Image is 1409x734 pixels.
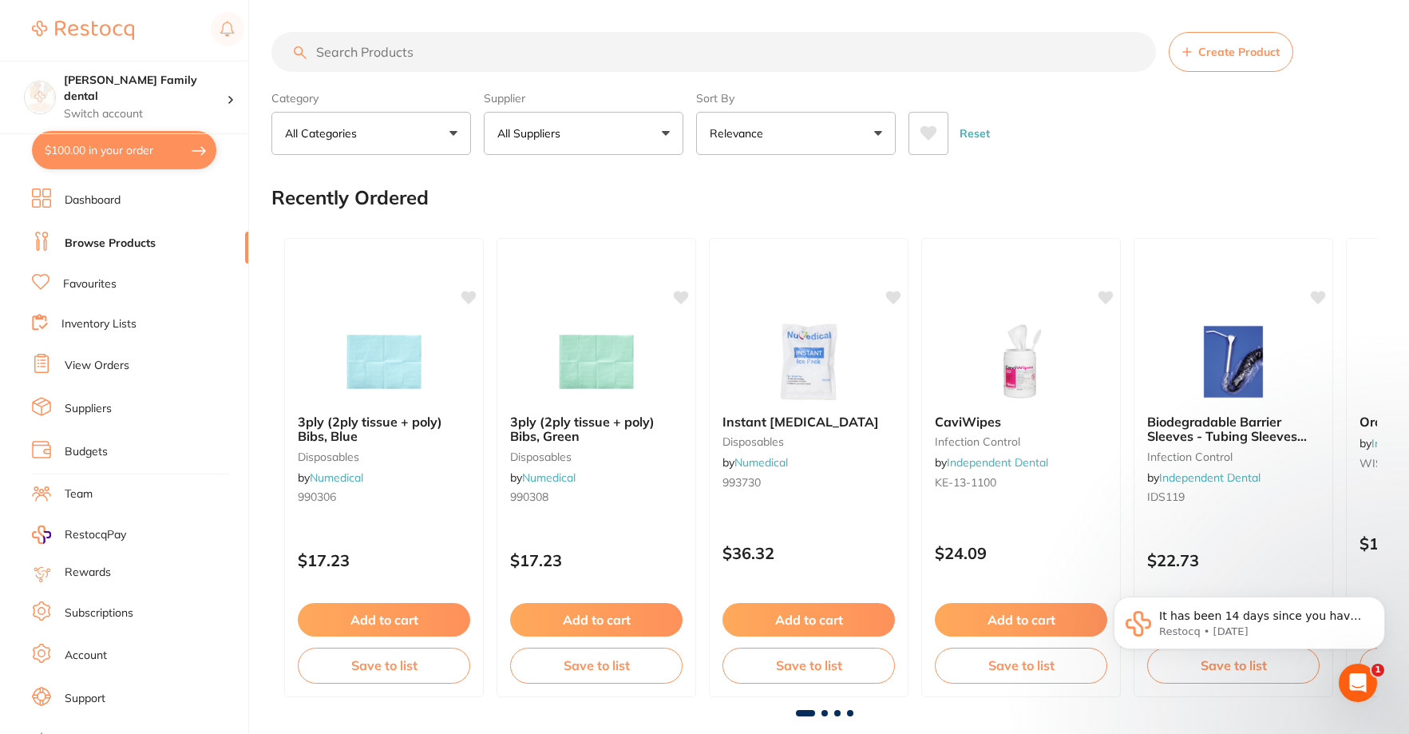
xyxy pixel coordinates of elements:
button: Create Product [1169,32,1293,72]
p: $24.09 [935,544,1107,562]
small: infection control [935,435,1107,448]
a: Budgets [65,444,108,460]
small: infection control [1147,450,1320,463]
label: Supplier [484,91,683,105]
span: by [1147,470,1261,485]
h2: Recently Ordered [271,187,429,209]
a: Numedical [734,455,788,470]
button: All Categories [271,112,471,155]
small: 990306 [298,490,470,503]
a: Restocq Logo [32,12,134,49]
span: It has been 14 days since you have started your Restocq journey. We wanted to do a check in and s... [69,46,274,138]
a: Numedical [522,470,576,485]
p: Message from Restocq, sent 1w ago [69,61,275,76]
span: 1 [1371,664,1384,676]
img: 3ply (2ply tissue + poly) Bibs, Green [544,322,648,402]
p: All Categories [285,125,363,141]
button: Save to list [298,648,470,683]
b: 3ply (2ply tissue + poly) Bibs, Green [510,415,683,444]
a: Dashboard [65,192,121,208]
span: by [298,470,363,485]
button: Add to cart [722,603,895,637]
small: disposables [722,435,895,448]
button: Save to list [935,648,1107,683]
p: Switch account [64,106,227,122]
input: Search Products [271,32,1156,72]
span: Create Product [1198,46,1280,58]
a: Support [65,691,105,707]
a: View Orders [65,358,129,374]
b: Biodegradable Barrier Sleeves - Tubing Sleeves **BUY 5, GET 1 FREE!! ** - 4” Wide (Coiled Tubing) [1147,415,1320,444]
a: Numedical [310,470,363,485]
span: RestocqPay [65,527,126,543]
b: Instant Ice Pack [722,415,895,429]
small: IDS119 [1147,490,1320,503]
button: Save to list [722,648,895,683]
p: Relevance [710,125,770,141]
a: Rewards [65,565,111,581]
img: Instant Ice Pack [757,322,861,402]
button: Save to list [510,648,683,683]
img: Biodegradable Barrier Sleeves - Tubing Sleeves **BUY 5, GET 1 FREE!! ** - 4” Wide (Coiled Tubing) [1181,322,1285,402]
span: by [935,455,1048,470]
iframe: Intercom notifications message [1090,563,1409,691]
label: Category [271,91,471,105]
button: $100.00 in your order [32,131,216,169]
b: 3ply (2ply tissue + poly) Bibs, Blue [298,415,470,444]
iframe: Intercom live chat [1339,664,1377,702]
button: Add to cart [510,603,683,637]
small: 990308 [510,490,683,503]
button: Add to cart [935,603,1107,637]
span: by [510,470,576,485]
p: $36.32 [722,544,895,562]
a: Independent Dental [1159,470,1261,485]
button: Reset [955,112,995,155]
small: disposables [510,450,683,463]
img: CaviWipes [969,322,1073,402]
p: $22.73 [1147,551,1320,569]
a: Browse Products [65,236,156,252]
p: All Suppliers [497,125,567,141]
span: by [722,455,788,470]
button: Add to cart [298,603,470,637]
a: Suppliers [65,401,112,417]
a: Inventory Lists [61,316,137,332]
p: $17.23 [298,551,470,569]
a: Independent Dental [947,455,1048,470]
a: Account [65,648,107,664]
b: CaviWipes [935,415,1107,429]
small: disposables [298,450,470,463]
img: 3ply (2ply tissue + poly) Bibs, Blue [332,322,436,402]
label: Sort By [696,91,896,105]
a: Favourites [63,276,117,292]
button: All Suppliers [484,112,683,155]
img: Westbrook Family dental [25,81,55,112]
img: RestocqPay [32,526,51,544]
small: 993730 [722,476,895,489]
a: Team [65,486,93,502]
small: KE-13-1100 [935,476,1107,489]
h4: Westbrook Family dental [64,73,227,104]
a: RestocqPay [32,526,126,544]
p: $17.23 [510,551,683,569]
a: Subscriptions [65,605,133,621]
button: Relevance [696,112,896,155]
img: Restocq Logo [32,21,134,40]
